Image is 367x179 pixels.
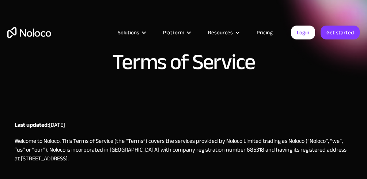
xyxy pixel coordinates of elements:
[7,27,51,38] a: home
[199,28,247,37] div: Resources
[15,170,352,179] p: ‍
[163,28,184,37] div: Platform
[208,28,233,37] div: Resources
[112,51,255,73] h1: Terms of Service
[247,28,282,37] a: Pricing
[15,119,49,130] strong: Last updated:
[291,26,315,39] a: Login
[321,26,360,39] a: Get started
[15,137,352,163] p: Welcome to Noloco. This Terms of Service (the “Terms”) covers the services provided by Noloco Lim...
[154,28,199,37] div: Platform
[15,121,352,129] p: [DATE]
[109,28,154,37] div: Solutions
[118,28,139,37] div: Solutions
